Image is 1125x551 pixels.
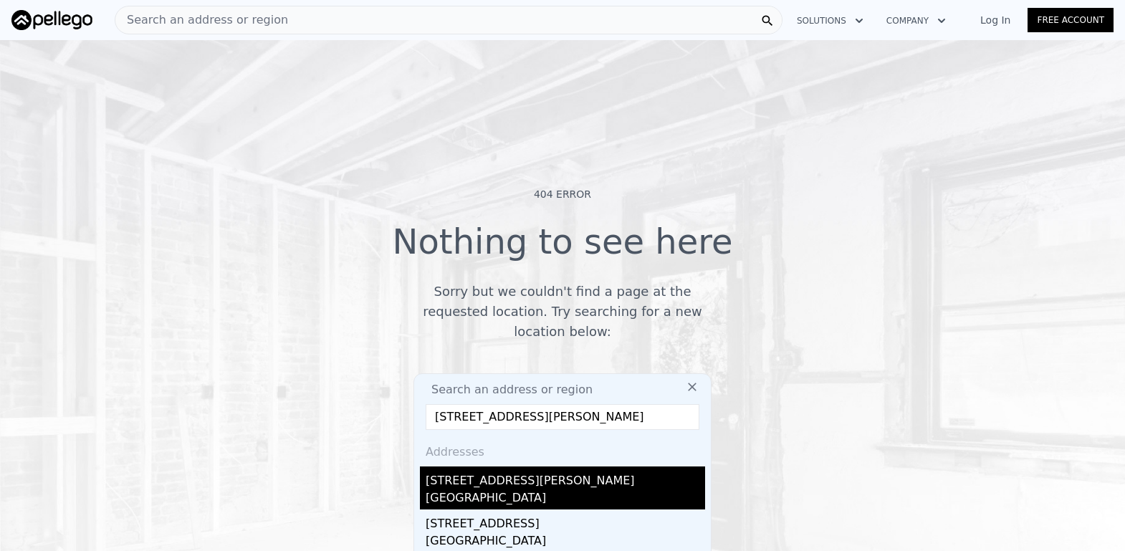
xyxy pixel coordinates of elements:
[393,224,733,270] div: Nothing to see here
[875,8,957,34] button: Company
[11,10,92,30] img: Pellego
[785,8,875,34] button: Solutions
[1028,8,1114,32] a: Free Account
[426,509,705,532] div: [STREET_ADDRESS]
[402,282,723,342] div: Sorry but we couldn't find a page at the requested location. Try searching for a new location below:
[426,404,699,430] input: Enter an address, city, region, neighborhood or zip code
[420,432,705,466] div: Addresses
[420,381,593,398] span: Search an address or region
[426,489,705,509] div: [GEOGRAPHIC_DATA]
[963,13,1028,27] a: Log In
[426,466,705,489] div: [STREET_ADDRESS][PERSON_NAME]
[115,11,288,29] span: Search an address or region
[534,187,591,201] div: 404 Error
